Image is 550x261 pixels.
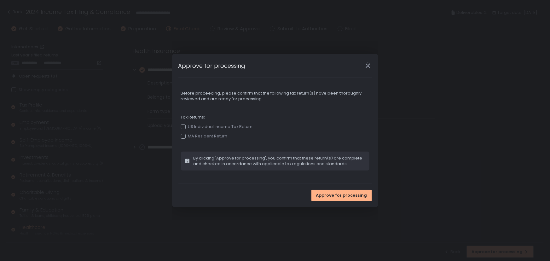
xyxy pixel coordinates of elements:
div: Close [358,62,378,69]
span: Tax Returns: [181,114,369,120]
span: By clicking 'Approve for processing', you confirm that these return(s) are complete and checked i... [194,155,366,167]
span: Before proceeding, please confirm that the following tax return(s) have been thoroughly reviewed ... [181,90,369,102]
button: Approve for processing [311,190,372,201]
h1: Approve for processing [178,61,246,70]
span: Approve for processing [316,193,367,198]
